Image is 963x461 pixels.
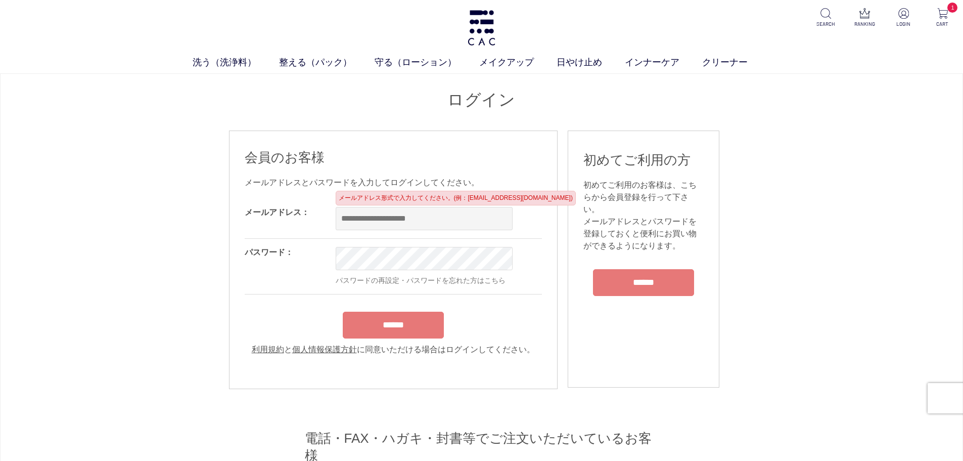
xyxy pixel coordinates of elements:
[930,8,955,28] a: 1 CART
[466,10,497,46] img: logo
[279,56,375,69] a: 整える（パック）
[583,152,691,167] span: 初めてご利用の方
[891,20,916,28] p: LOGIN
[930,20,955,28] p: CART
[245,248,293,257] label: パスワード：
[375,56,479,69] a: 守る（ローション）
[852,8,877,28] a: RANKING
[193,56,279,69] a: 洗う（洗浄料）
[583,179,704,252] div: 初めてご利用のお客様は、こちらから会員登録を行って下さい。 メールアドレスとパスワードを登録しておくと便利にお買い物ができるようになります。
[252,345,284,354] a: 利用規約
[947,3,957,13] span: 1
[557,56,625,69] a: 日やけ止め
[245,344,542,356] div: と に同意いただける場合はログインしてください。
[813,8,838,28] a: SEARCH
[336,191,576,205] div: メールアドレス形式で入力してください。(例：[EMAIL_ADDRESS][DOMAIN_NAME])
[245,150,325,165] span: 会員のお客様
[336,276,506,284] a: パスワードの再設定・パスワードを忘れた方はこちら
[891,8,916,28] a: LOGIN
[229,89,735,111] h1: ログイン
[813,20,838,28] p: SEARCH
[702,56,770,69] a: クリーナー
[852,20,877,28] p: RANKING
[292,345,357,354] a: 個人情報保護方針
[245,208,309,217] label: メールアドレス：
[245,177,542,189] div: メールアドレスとパスワードを入力してログインしてください。
[625,56,702,69] a: インナーケア
[479,56,557,69] a: メイクアップ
